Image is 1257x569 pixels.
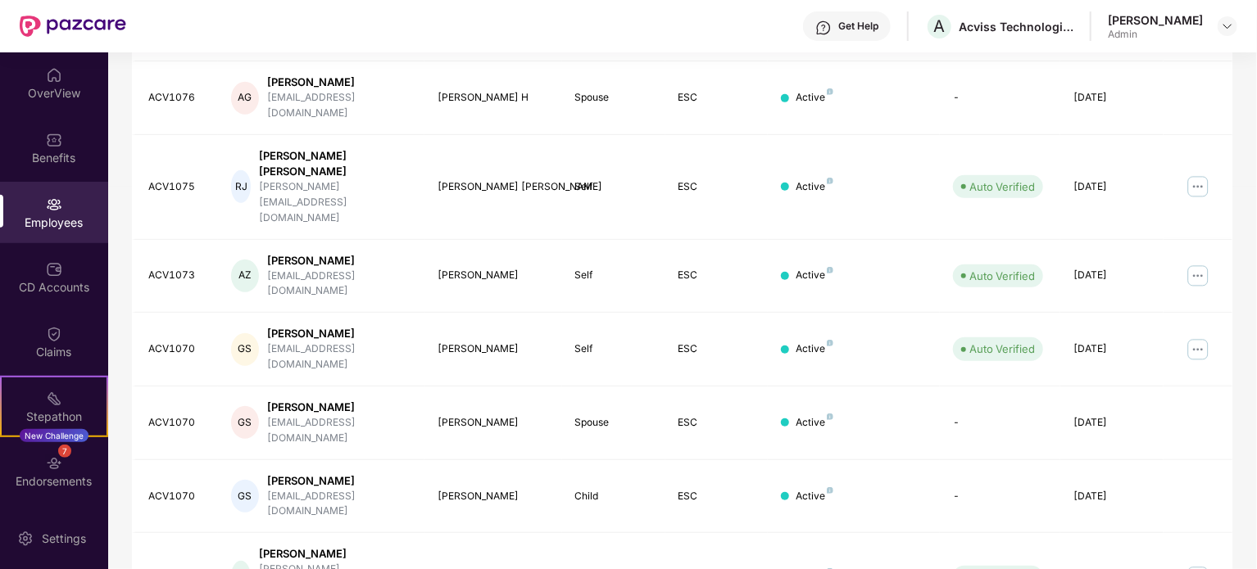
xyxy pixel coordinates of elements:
div: ACV1070 [148,489,205,504]
div: Admin [1108,28,1203,41]
div: [PERSON_NAME] [438,268,549,283]
div: Stepathon [2,409,107,425]
div: [PERSON_NAME] [267,326,411,341]
div: ACV1070 [148,341,205,357]
div: Self [575,341,652,357]
div: ESC [678,341,756,357]
div: [PERSON_NAME][EMAIL_ADDRESS][DOMAIN_NAME] [259,179,411,226]
div: [EMAIL_ADDRESS][DOMAIN_NAME] [267,415,411,446]
td: - [940,61,1060,135]
div: [EMAIL_ADDRESS][DOMAIN_NAME] [267,90,411,121]
img: svg+xml;base64,PHN2ZyBpZD0iQ2xhaW0iIHhtbG5zPSJodHRwOi8vd3d3LnczLm9yZy8yMDAwL3N2ZyIgd2lkdGg9IjIwIi... [46,326,62,342]
td: - [940,460,1060,534]
div: AG [231,82,259,115]
div: [DATE] [1073,179,1150,195]
div: Acviss Technologies Private Limited [959,19,1073,34]
div: [DATE] [1073,489,1150,504]
div: Active [796,341,833,357]
div: [PERSON_NAME] H [438,90,549,106]
img: svg+xml;base64,PHN2ZyB4bWxucz0iaHR0cDovL3d3dy53My5vcmcvMjAwMC9zdmciIHdpZHRoPSIyMSIgaGVpZ2h0PSIyMC... [46,391,62,407]
img: svg+xml;base64,PHN2ZyBpZD0iQ0RfQWNjb3VudHMiIGRhdGEtbmFtZT0iQ0QgQWNjb3VudHMiIHhtbG5zPSJodHRwOi8vd3... [46,261,62,278]
div: ESC [678,179,756,195]
img: manageButton [1185,336,1211,363]
div: Active [796,415,833,431]
img: manageButton [1185,174,1211,200]
div: [PERSON_NAME] [438,415,549,431]
div: GS [231,406,259,439]
img: manageButton [1185,263,1211,289]
img: svg+xml;base64,PHN2ZyBpZD0iRW1wbG95ZWVzIiB4bWxucz0iaHR0cDovL3d3dy53My5vcmcvMjAwMC9zdmciIHdpZHRoPS... [46,196,62,213]
span: A [934,16,946,36]
div: Auto Verified [969,178,1035,195]
img: svg+xml;base64,PHN2ZyB4bWxucz0iaHR0cDovL3d3dy53My5vcmcvMjAwMC9zdmciIHdpZHRoPSI4IiBoZWlnaHQ9IjgiIH... [827,340,833,346]
img: svg+xml;base64,PHN2ZyBpZD0iSGVscC0zMngzMiIgeG1sbnM9Imh0dHA6Ly93d3cudzMub3JnLzIwMDAvc3ZnIiB3aWR0aD... [815,20,832,36]
img: svg+xml;base64,PHN2ZyB4bWxucz0iaHR0cDovL3d3dy53My5vcmcvMjAwMC9zdmciIHdpZHRoPSI4IiBoZWlnaHQ9IjgiIH... [827,487,833,494]
div: 7 [58,445,71,458]
div: [PERSON_NAME] [267,400,411,415]
div: Spouse [575,415,652,431]
div: ESC [678,90,756,106]
div: [PERSON_NAME] [PERSON_NAME] [259,148,411,179]
img: svg+xml;base64,PHN2ZyB4bWxucz0iaHR0cDovL3d3dy53My5vcmcvMjAwMC9zdmciIHdpZHRoPSI4IiBoZWlnaHQ9IjgiIH... [827,88,833,95]
div: AZ [231,260,259,292]
div: Child [575,489,652,504]
div: Active [796,489,833,504]
div: Active [796,268,833,283]
div: [DATE] [1073,268,1150,283]
img: svg+xml;base64,PHN2ZyBpZD0iRW5kb3JzZW1lbnRzIiB4bWxucz0iaHR0cDovL3d3dy53My5vcmcvMjAwMC9zdmciIHdpZH... [46,455,62,472]
div: Auto Verified [969,268,1035,284]
img: svg+xml;base64,PHN2ZyB4bWxucz0iaHR0cDovL3d3dy53My5vcmcvMjAwMC9zdmciIHdpZHRoPSI4IiBoZWlnaHQ9IjgiIH... [827,413,833,420]
div: [DATE] [1073,415,1150,431]
div: [EMAIL_ADDRESS][DOMAIN_NAME] [267,489,411,520]
div: [PERSON_NAME] [438,341,549,357]
div: [PERSON_NAME] [267,253,411,269]
div: Spouse [575,90,652,106]
div: [EMAIL_ADDRESS][DOMAIN_NAME] [267,341,411,373]
div: ESC [678,415,756,431]
div: [DATE] [1073,341,1150,357]
div: [PERSON_NAME] [438,489,549,504]
img: svg+xml;base64,PHN2ZyB4bWxucz0iaHR0cDovL3d3dy53My5vcmcvMjAwMC9zdmciIHdpZHRoPSI4IiBoZWlnaHQ9IjgiIH... [827,267,833,273]
div: Settings [37,531,91,547]
div: [PERSON_NAME] [PERSON_NAME] [438,179,549,195]
div: ACV1075 [148,179,205,195]
img: svg+xml;base64,PHN2ZyB4bWxucz0iaHR0cDovL3d3dy53My5vcmcvMjAwMC9zdmciIHdpZHRoPSI4IiBoZWlnaHQ9IjgiIH... [827,178,833,184]
div: [PERSON_NAME] [267,473,411,489]
div: Active [796,90,833,106]
div: New Challenge [20,429,88,442]
div: [PERSON_NAME] [1108,12,1203,28]
div: RJ [231,170,251,203]
div: Self [575,268,652,283]
div: Active [796,179,833,195]
div: ACV1076 [148,90,205,106]
div: ESC [678,489,756,504]
div: [PERSON_NAME] [267,75,411,90]
div: [PERSON_NAME] [259,546,411,562]
img: svg+xml;base64,PHN2ZyBpZD0iSG9tZSIgeG1sbnM9Imh0dHA6Ly93d3cudzMub3JnLzIwMDAvc3ZnIiB3aWR0aD0iMjAiIG... [46,67,62,84]
td: - [940,386,1060,460]
div: [DATE] [1073,90,1150,106]
img: svg+xml;base64,PHN2ZyBpZD0iRHJvcGRvd24tMzJ4MzIiIHhtbG5zPSJodHRwOi8vd3d3LnczLm9yZy8yMDAwL3N2ZyIgd2... [1221,20,1234,33]
div: GS [231,333,259,366]
img: svg+xml;base64,PHN2ZyBpZD0iU2V0dGluZy0yMHgyMCIgeG1sbnM9Imh0dHA6Ly93d3cudzMub3JnLzIwMDAvc3ZnIiB3aW... [17,531,34,547]
div: Auto Verified [969,341,1035,357]
div: ACV1073 [148,268,205,283]
img: New Pazcare Logo [20,16,126,37]
div: [EMAIL_ADDRESS][DOMAIN_NAME] [267,269,411,300]
div: ESC [678,268,756,283]
div: GS [231,480,259,513]
img: svg+xml;base64,PHN2ZyBpZD0iQmVuZWZpdHMiIHhtbG5zPSJodHRwOi8vd3d3LnczLm9yZy8yMDAwL3N2ZyIgd2lkdGg9Ij... [46,132,62,148]
div: ACV1070 [148,415,205,431]
div: Get Help [838,20,878,33]
div: Self [575,179,652,195]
